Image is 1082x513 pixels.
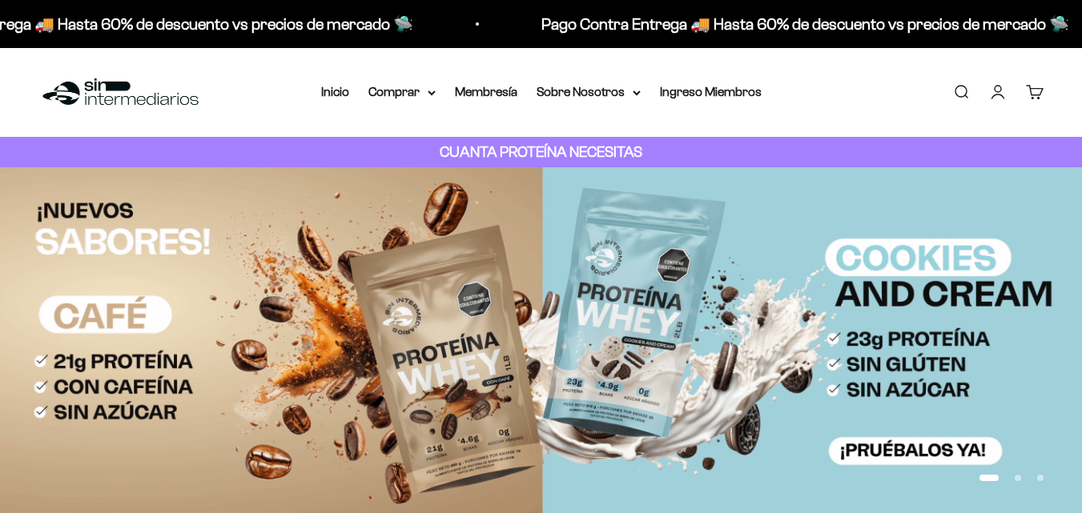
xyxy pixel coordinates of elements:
[440,143,642,160] strong: CUANTA PROTEÍNA NECESITAS
[321,85,349,98] a: Inicio
[455,85,517,98] a: Membresía
[368,82,436,102] summary: Comprar
[537,82,641,102] summary: Sobre Nosotros
[660,85,762,98] a: Ingreso Miembros
[541,11,1069,37] p: Pago Contra Entrega 🚚 Hasta 60% de descuento vs precios de mercado 🛸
